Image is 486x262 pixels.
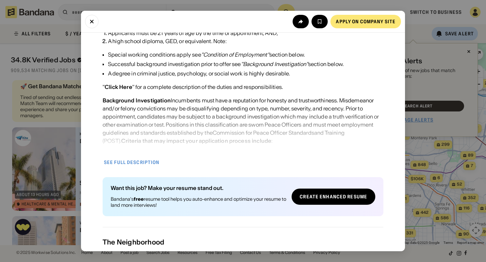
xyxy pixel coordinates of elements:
div: Background Investigation [103,97,171,104]
a: Click Here [105,84,132,90]
div: Applicants must be 21 years of age by the time of appointment; AND, [108,29,278,37]
div: Want this job? Make your resume stand out. [111,185,286,191]
div: Create Enhanced Resume [300,194,367,199]
div: See full description [104,160,159,165]
div: Successful background investigation prior to offer see section below. [108,60,344,68]
em: "Condition of Employment" [201,51,269,58]
div: Criteria that may impact your application process include [121,137,271,144]
em: "Background Investigation" [241,61,308,67]
div: The Neighborhood [103,238,383,246]
div: A high school diploma, GED, or equivalent. Note: [108,37,278,45]
div: Incumbents must have a reputation for honesty and trustworthiness. Misdemeanor and/or felony conv... [103,96,383,145]
div: Apply on company site [336,19,396,24]
div: Bandana's resume tool helps you auto-enhance and optimize your resume to land more interviews! [111,196,286,208]
div: " " for a complete description of the duties and responsibilities. [103,83,283,91]
div: Special working conditions apply see section below. [108,51,344,59]
a: Commission for Peace Officer Standards [213,129,314,136]
button: Close [85,15,99,28]
b: free [134,196,144,202]
div: A degree in criminal justice, psychology, or social work is highly desirable. [108,69,344,77]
